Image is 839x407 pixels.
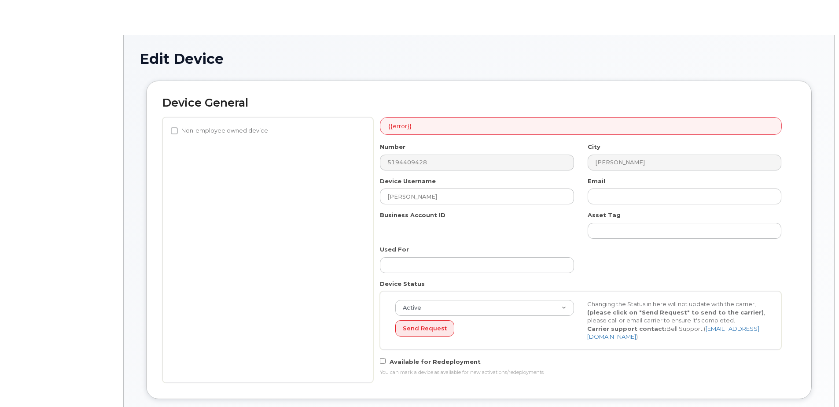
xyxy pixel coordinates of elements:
[588,211,621,219] label: Asset Tag
[171,127,178,134] input: Non-employee owned device
[380,143,405,151] label: Number
[140,51,818,67] h1: Edit Device
[581,300,773,341] div: Changing the Status in here will not update with the carrier, , please call or email carrier to e...
[587,325,666,332] strong: Carrier support contact:
[395,320,454,337] button: Send Request
[588,143,600,151] label: City
[380,369,781,376] div: You can mark a device as available for new activations/redeployments
[587,325,759,340] a: [EMAIL_ADDRESS][DOMAIN_NAME]
[587,309,764,316] strong: (please click on "Send Request" to send to the carrier)
[380,177,436,185] label: Device Username
[390,358,481,365] span: Available for Redeployment
[380,245,409,254] label: Used For
[380,358,386,364] input: Available for Redeployment
[380,117,782,135] div: {{error}}
[171,126,268,136] label: Non-employee owned device
[588,177,605,185] label: Email
[162,97,795,109] h2: Device General
[380,280,425,288] label: Device Status
[380,211,445,219] label: Business Account ID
